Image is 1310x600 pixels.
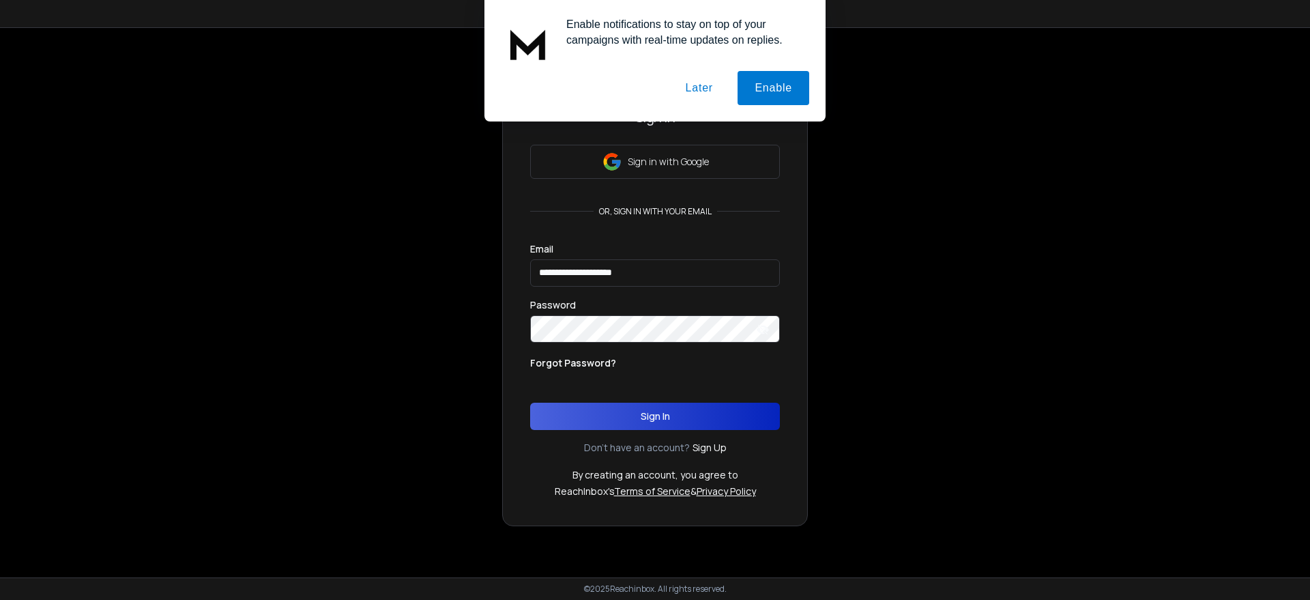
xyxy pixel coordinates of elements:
button: Sign In [530,403,780,430]
p: or, sign in with your email [594,206,717,217]
label: Email [530,244,553,254]
label: Password [530,300,576,310]
div: Enable notifications to stay on top of your campaigns with real-time updates on replies. [555,16,809,48]
button: Sign in with Google [530,145,780,179]
p: © 2025 Reachinbox. All rights reserved. [584,584,727,595]
p: Sign in with Google [628,155,709,169]
p: Forgot Password? [530,356,616,370]
p: By creating an account, you agree to [572,468,738,482]
button: Enable [738,71,809,105]
p: Don't have an account? [584,441,690,455]
a: Terms of Service [614,485,690,498]
a: Privacy Policy [697,485,756,498]
a: Sign Up [693,441,727,455]
p: ReachInbox's & [555,485,756,498]
button: Later [668,71,729,105]
img: notification icon [501,16,555,71]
